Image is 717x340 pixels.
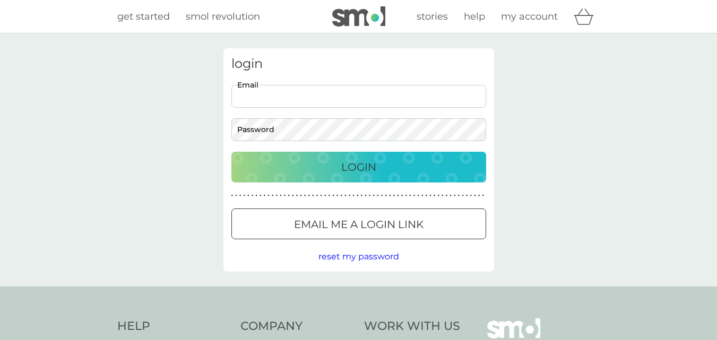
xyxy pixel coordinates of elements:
[235,193,237,198] p: ●
[470,193,472,198] p: ●
[329,193,331,198] p: ●
[247,193,249,198] p: ●
[344,193,347,198] p: ●
[409,193,411,198] p: ●
[377,193,379,198] p: ●
[574,6,600,27] div: basket
[434,193,436,198] p: ●
[393,193,395,198] p: ●
[340,193,342,198] p: ●
[231,152,486,182] button: Login
[501,11,558,22] span: my account
[294,216,424,233] p: Email me a login link
[352,193,355,198] p: ●
[478,193,480,198] p: ●
[284,193,286,198] p: ●
[450,193,452,198] p: ●
[308,193,310,198] p: ●
[332,6,385,27] img: smol
[437,193,439,198] p: ●
[341,159,376,176] p: Login
[272,193,274,198] p: ●
[397,193,399,198] p: ●
[464,9,485,24] a: help
[389,193,391,198] p: ●
[462,193,464,198] p: ●
[466,193,468,198] p: ●
[275,193,278,198] p: ●
[442,193,444,198] p: ●
[280,193,282,198] p: ●
[316,193,318,198] p: ●
[318,250,399,264] button: reset my password
[464,11,485,22] span: help
[336,193,339,198] p: ●
[231,56,486,72] h3: login
[413,193,416,198] p: ●
[117,318,230,335] h4: Help
[401,193,403,198] p: ●
[417,11,448,22] span: stories
[186,11,260,22] span: smol revolution
[501,9,558,24] a: my account
[239,193,241,198] p: ●
[292,193,294,198] p: ●
[482,193,484,198] p: ●
[117,11,170,22] span: get started
[385,193,387,198] p: ●
[318,251,399,261] span: reset my password
[260,193,262,198] p: ●
[381,193,383,198] p: ●
[296,193,298,198] p: ●
[357,193,359,198] p: ●
[474,193,476,198] p: ●
[454,193,456,198] p: ●
[267,193,270,198] p: ●
[264,193,266,198] p: ●
[364,318,460,335] h4: Work With Us
[117,9,170,24] a: get started
[446,193,448,198] p: ●
[458,193,460,198] p: ●
[300,193,302,198] p: ●
[288,193,290,198] p: ●
[312,193,314,198] p: ●
[332,193,334,198] p: ●
[417,193,419,198] p: ●
[320,193,322,198] p: ●
[240,318,353,335] h4: Company
[252,193,254,198] p: ●
[426,193,428,198] p: ●
[417,9,448,24] a: stories
[361,193,363,198] p: ●
[186,9,260,24] a: smol revolution
[231,193,234,198] p: ●
[369,193,371,198] p: ●
[429,193,431,198] p: ●
[255,193,257,198] p: ●
[365,193,367,198] p: ●
[421,193,424,198] p: ●
[231,208,486,239] button: Email me a login link
[405,193,407,198] p: ●
[243,193,245,198] p: ●
[304,193,306,198] p: ●
[349,193,351,198] p: ●
[373,193,375,198] p: ●
[324,193,326,198] p: ●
